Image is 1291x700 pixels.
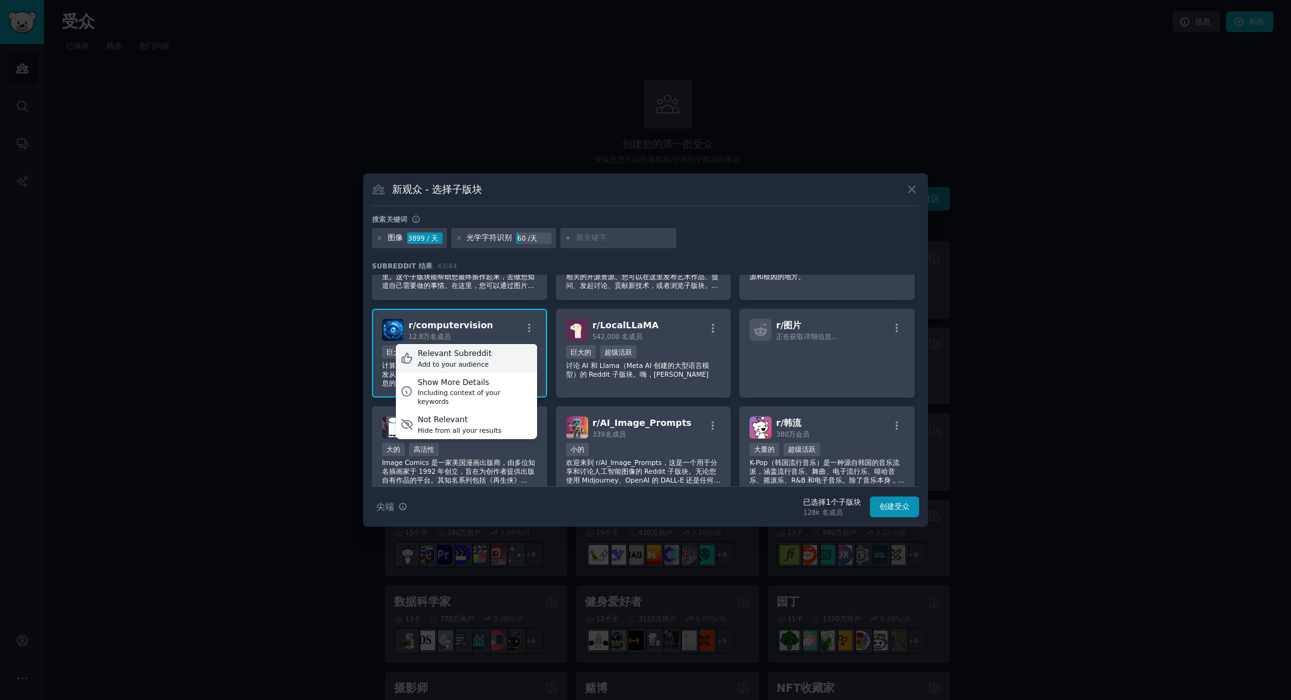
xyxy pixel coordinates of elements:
img: 韩流 [750,416,772,439]
div: Add to your audience [418,360,492,369]
font: 名成员 [605,430,626,438]
font: 韩流 [784,418,801,428]
img: 计算机视觉 [382,319,404,341]
font: 搜索关键词 [372,215,407,223]
font: 380万 [776,430,796,438]
font: 欢迎来到 r/AI_Image_Prompts，这是一个用于分享和讨论人工智能图像的 Reddit 子版块。无论您使用 Midjourney、OpenAI 的 DALL-E 还是任何其他 AI ... [566,459,721,510]
font: r/ [776,320,784,330]
font: 会员 [796,430,809,438]
div: Including context of your keywords [417,388,532,406]
font: K-Pop（韩国流行音乐）是一种源自韩国的音乐流派，涵盖流行音乐、舞曲、电子流行乐、嘻哈音乐、摇滚乐、R&B 和电子音乐。除了音乐本身，K-Pop 已发展成为一种流行的亚文化，引发了人们对[DE... [750,459,905,510]
input: 新关键字 [576,232,672,244]
font: Image Comics 是一家美国漫画出版商，由多位知名插画家于 1992 年创立，旨在为创作者提供出版自有作品的平台。其知名系列包括《再生侠》（Spawn）、《怪兽》（Monstress）、... [382,459,536,519]
button: 创建受众 [870,496,919,518]
font: 44 [448,262,457,270]
font: 新观众 - 选择子版块 [392,183,483,195]
font: 讨论 AI 和 Llama（Meta AI 创建的大型语言模型）的 Reddit 子版块。嗨，[PERSON_NAME] [566,362,709,378]
font: / [446,262,449,270]
font: 大的 [386,445,400,453]
font: 巨大的 [386,348,407,356]
font: 超级活跃 [788,445,816,453]
button: 尖端 [372,496,412,518]
font: 大量的 [754,445,775,453]
font: Subreddit 结果 [372,262,433,270]
font: r/ [776,418,784,428]
font: 计算机视觉是人工智能的一个分支学科，致力于开发从原始图像、视频和传感器数据中提取有意义信息的算法。这个社区汇聚了致力于推进和应用这一跨学科领域的学者和工程师，他们拥有计算机科学、机器学习、机器人... [382,362,535,422]
font: 巨大的 [570,348,591,356]
font: computervision [416,320,493,330]
font: 成员 [628,333,642,340]
font: 尖端 [376,502,394,512]
div: Show More Details [417,377,532,389]
div: Hide from all your results [418,426,502,435]
font: LocalLLaMA [600,320,659,330]
font: AI_Image_Prompts [600,418,692,428]
div: Relevant Subreddit [418,348,492,360]
font: 43 [437,262,446,270]
font: r/ [593,418,600,428]
font: 60 /天 [518,234,537,242]
font: 成员 [829,508,843,516]
font: 542,000 名 [593,333,629,340]
font: 图片 [784,320,801,330]
img: 图像漫画 [382,416,404,439]
img: AI_图像_提示 [566,416,588,439]
font: 成员 [437,333,451,340]
font: 339 [593,430,605,438]
font: r/ [408,320,416,330]
font: 图像 [388,233,403,242]
font: r/ [593,320,600,330]
font: 创建受众 [879,502,910,511]
font: 1 [826,498,831,507]
img: 本地LLaMA [566,319,588,341]
font: 光学字符识别 [466,233,512,242]
font: 12.8万名 [408,333,437,340]
font: 小的 [570,445,584,453]
div: Not Relevant [418,415,502,426]
font: 超级活跃 [605,348,632,356]
font: 128k 名 [803,508,828,516]
font: 正在获取详细信息... [776,333,838,340]
font: 已选择 [803,498,826,507]
font: 高活性 [414,445,434,453]
font: 3899 / 天 [408,234,438,242]
font: 个子版块 [831,498,861,507]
